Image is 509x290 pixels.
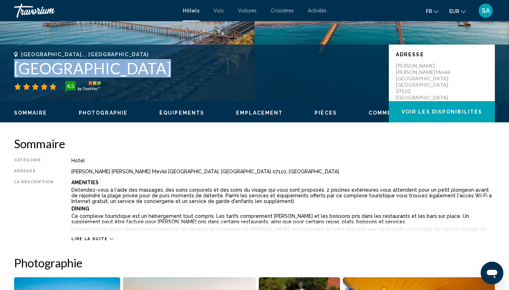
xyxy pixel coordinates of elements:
[236,110,283,116] button: Emplacement
[426,8,432,14] span: fr
[71,180,99,185] b: Amenities
[79,110,128,116] button: Photographie
[14,256,495,270] h2: Photographie
[71,187,495,204] p: Détendez-vous à l'aide des massages, des soins corporels et des soins du visage qui vous sont pro...
[482,7,490,14] span: SA
[476,3,495,18] button: User Menu
[449,6,466,16] button: Change currency
[426,6,439,16] button: Change language
[481,262,503,284] iframe: Bouton de lancement de la fenêtre de messagerie
[71,213,495,225] p: Ce complexe touristique est un hébergement tout compris. Les tarifs comprennent [PERSON_NAME] et ...
[21,52,149,57] span: [GEOGRAPHIC_DATA], , [GEOGRAPHIC_DATA]
[14,180,54,233] div: La description
[14,110,47,116] button: Sommaire
[14,59,382,77] h1: [GEOGRAPHIC_DATA]
[402,109,482,115] span: Voir les disponibilités
[369,110,418,116] button: Commentaires
[63,82,77,90] div: 4.5
[71,169,495,174] div: [PERSON_NAME] [PERSON_NAME] Mevkii [GEOGRAPHIC_DATA], [GEOGRAPHIC_DATA] 07110, [GEOGRAPHIC_DATA]
[308,8,327,13] a: Activités
[238,8,257,13] a: Voitures
[14,137,495,151] h2: Sommaire
[71,236,113,242] button: Lire la suite
[213,8,224,13] a: Vols
[65,81,101,92] img: trustyou-badge-hor.svg
[71,158,495,163] div: Hotel
[14,158,54,163] div: Catégorie
[449,8,459,14] span: EUR
[271,8,294,13] a: Croisières
[71,237,107,241] span: Lire la suite
[315,110,337,116] button: Pièces
[183,8,199,13] a: Hôtels
[396,52,488,57] p: Adresse
[396,63,452,101] p: [PERSON_NAME] [PERSON_NAME] Mevkii [GEOGRAPHIC_DATA], [GEOGRAPHIC_DATA] 07110, [GEOGRAPHIC_DATA]
[14,169,54,174] div: Adresse
[14,4,176,18] a: Travorium
[71,206,89,211] b: Dining
[389,101,495,122] button: Voir les disponibilités
[159,110,204,116] button: Équipements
